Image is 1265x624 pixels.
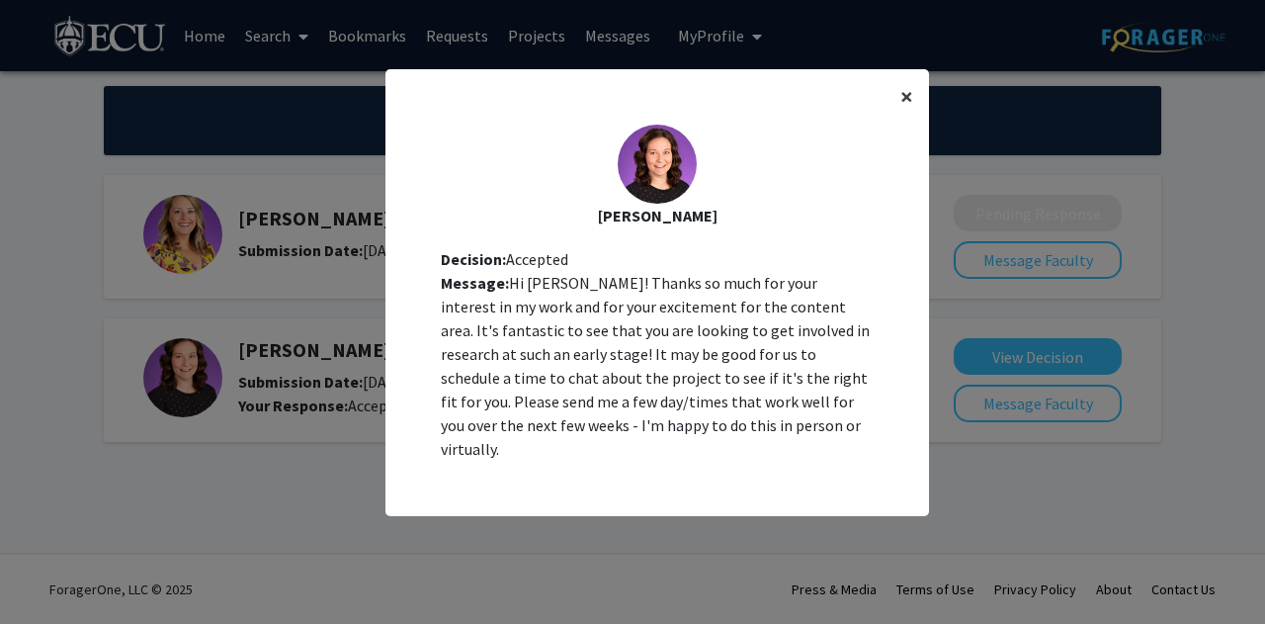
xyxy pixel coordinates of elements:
[441,273,509,293] b: Message:
[15,535,84,609] iframe: Chat
[441,247,874,271] div: Accepted
[441,271,874,461] div: Hi [PERSON_NAME]! Thanks so much for your interest in my work and for your excitement for the con...
[401,204,913,227] div: [PERSON_NAME]
[441,249,506,269] b: Decision:
[900,81,913,112] span: ×
[885,69,929,125] button: Close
